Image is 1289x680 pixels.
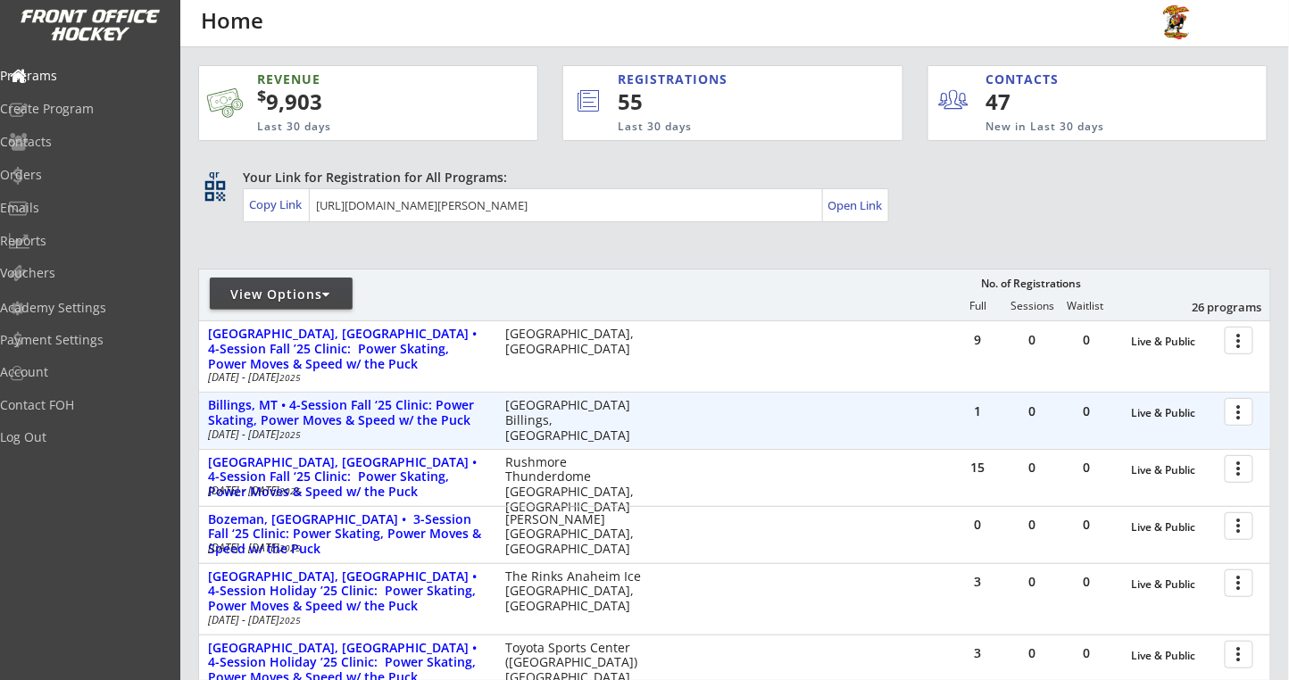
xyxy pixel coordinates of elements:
div: [GEOGRAPHIC_DATA], [GEOGRAPHIC_DATA] • 4-Session Fall ’25 Clinic: Power Skating, Power Moves & Sp... [208,327,486,371]
button: more_vert [1225,327,1253,354]
div: 0 [1060,334,1113,346]
div: 0 [1005,405,1059,418]
div: Your Link for Registration for All Programs: [243,169,1216,187]
div: 0 [1005,518,1059,531]
div: 0 [1060,647,1113,659]
div: qr [204,169,225,180]
div: [DATE] - [DATE] [208,485,481,496]
div: 1 [951,405,1004,418]
div: Full [951,300,1004,312]
div: 3 [951,576,1004,588]
div: Last 30 days [257,120,455,135]
div: 47 [986,87,1096,117]
div: [GEOGRAPHIC_DATA], [GEOGRAPHIC_DATA] [505,327,645,357]
div: 0 [1060,405,1113,418]
div: Billings, MT • 4-Session Fall ‘25 Clinic: Power Skating, Power Moves & Speed w/ the Puck [208,398,486,428]
div: [GEOGRAPHIC_DATA] Billings, [GEOGRAPHIC_DATA] [505,398,645,443]
div: Live & Public [1132,578,1216,591]
div: Waitlist [1059,300,1112,312]
button: qr_code [202,178,229,204]
div: The Rinks Anaheim Ice [GEOGRAPHIC_DATA], [GEOGRAPHIC_DATA] [505,569,645,614]
div: [GEOGRAPHIC_DATA], [GEOGRAPHIC_DATA] • 4-Session Holiday ’25 Clinic: Power Skating, Power Moves &... [208,569,486,614]
div: View Options [210,286,353,303]
div: 3 [951,647,1004,659]
div: [DATE] - [DATE] [208,615,481,626]
div: 0 [1005,334,1059,346]
div: 0 [1060,576,1113,588]
div: 15 [951,461,1004,474]
div: New in Last 30 days [986,120,1185,135]
div: Last 30 days [618,120,829,135]
button: more_vert [1225,512,1253,540]
button: more_vert [1225,455,1253,483]
div: Live & Public [1132,407,1216,419]
div: 0 [1060,518,1113,531]
div: 26 programs [1168,299,1261,315]
div: Rushmore Thunderdome [GEOGRAPHIC_DATA], [GEOGRAPHIC_DATA] [505,455,645,515]
div: Live & Public [1132,650,1216,662]
div: Live & Public [1132,464,1216,477]
div: 0 [1005,576,1059,588]
div: REGISTRATIONS [618,70,823,88]
a: Open Link [828,193,885,218]
div: [PERSON_NAME][GEOGRAPHIC_DATA], [GEOGRAPHIC_DATA] [505,512,645,557]
button: more_vert [1225,641,1253,668]
sup: $ [257,85,266,106]
div: Live & Public [1132,336,1216,348]
div: Copy Link [249,196,305,212]
button: more_vert [1225,569,1253,597]
em: 2025 [279,371,301,384]
div: 9 [951,334,1004,346]
div: [DATE] - [DATE] [208,543,481,553]
div: 9,903 [257,87,482,117]
button: more_vert [1225,398,1253,426]
div: Open Link [828,198,885,213]
div: Sessions [1005,300,1059,312]
div: [GEOGRAPHIC_DATA], [GEOGRAPHIC_DATA] • 4-Session Fall ‘25 Clinic: Power Skating, Power Moves & Sp... [208,455,486,500]
div: [DATE] - [DATE] [208,429,481,440]
div: 0 [1005,647,1059,659]
div: Bozeman, [GEOGRAPHIC_DATA] • 3-Session Fall ‘25 Clinic: Power Skating, Power Moves & Speed w/ the... [208,512,486,557]
div: [DATE] - [DATE] [208,372,481,383]
div: Live & Public [1132,521,1216,534]
div: 0 [951,518,1004,531]
em: 2025 [279,542,301,554]
div: 0 [1005,461,1059,474]
div: No. of Registrations [976,278,1086,290]
div: REVENUE [257,70,455,88]
em: 2025 [279,614,301,626]
div: 55 [618,87,843,117]
em: 2025 [279,485,301,497]
em: 2025 [279,428,301,441]
div: CONTACTS [986,70,1068,88]
div: 0 [1060,461,1113,474]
